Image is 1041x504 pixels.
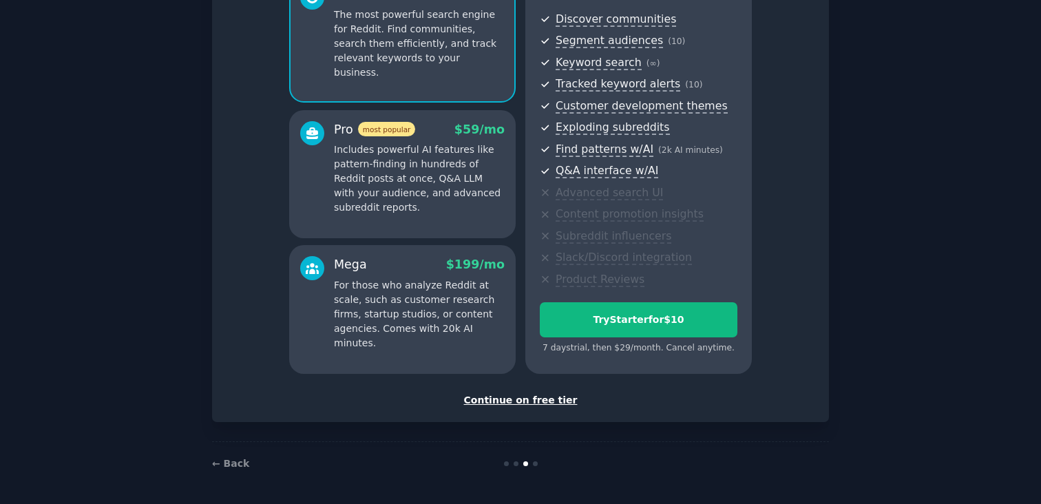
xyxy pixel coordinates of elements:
[334,8,505,80] p: The most powerful search engine for Reddit. Find communities, search them efficiently, and track ...
[668,36,685,46] span: ( 10 )
[556,99,728,114] span: Customer development themes
[556,12,676,27] span: Discover communities
[556,207,704,222] span: Content promotion insights
[334,278,505,350] p: For those who analyze Reddit at scale, such as customer research firms, startup studios, or conte...
[334,121,415,138] div: Pro
[227,393,814,408] div: Continue on free tier
[556,186,663,200] span: Advanced search UI
[685,80,702,90] span: ( 10 )
[556,77,680,92] span: Tracked keyword alerts
[556,143,653,157] span: Find patterns w/AI
[446,258,505,271] span: $ 199 /mo
[658,145,723,155] span: ( 2k AI minutes )
[556,164,658,178] span: Q&A interface w/AI
[556,273,644,287] span: Product Reviews
[334,256,367,273] div: Mega
[334,143,505,215] p: Includes powerful AI features like pattern-finding in hundreds of Reddit posts at once, Q&A LLM w...
[454,123,505,136] span: $ 59 /mo
[212,458,249,469] a: ← Back
[540,313,737,327] div: Try Starter for $10
[556,251,692,265] span: Slack/Discord integration
[556,120,669,135] span: Exploding subreddits
[540,302,737,337] button: TryStarterfor$10
[646,59,660,68] span: ( ∞ )
[556,229,671,244] span: Subreddit influencers
[358,122,416,136] span: most popular
[540,342,737,355] div: 7 days trial, then $ 29 /month . Cancel anytime.
[556,56,642,70] span: Keyword search
[556,34,663,48] span: Segment audiences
